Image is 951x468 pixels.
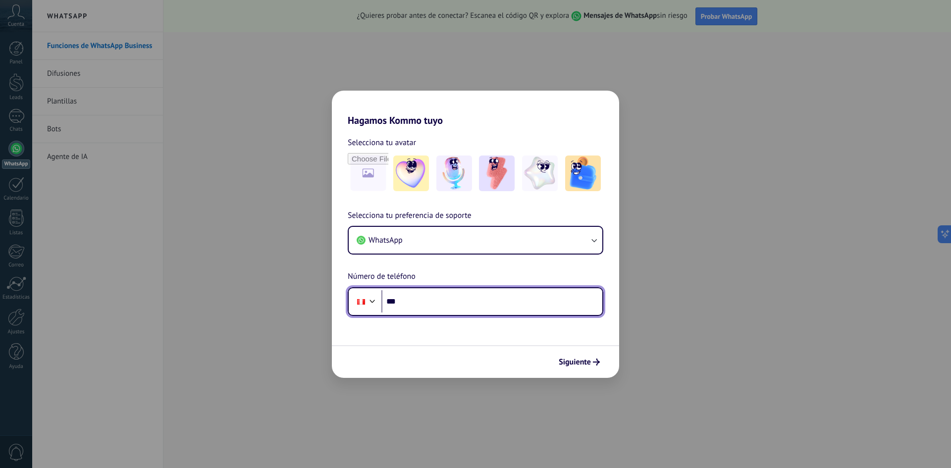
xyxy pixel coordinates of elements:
[393,156,429,191] img: -1.jpeg
[479,156,515,191] img: -3.jpeg
[332,91,619,126] h2: Hagamos Kommo tuyo
[349,227,602,254] button: WhatsApp
[369,235,403,245] span: WhatsApp
[565,156,601,191] img: -5.jpeg
[522,156,558,191] img: -4.jpeg
[559,359,591,365] span: Siguiente
[348,270,416,283] span: Número de teléfono
[436,156,472,191] img: -2.jpeg
[554,354,604,370] button: Siguiente
[348,209,472,222] span: Selecciona tu preferencia de soporte
[348,136,416,149] span: Selecciona tu avatar
[352,291,370,312] div: Peru: + 51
